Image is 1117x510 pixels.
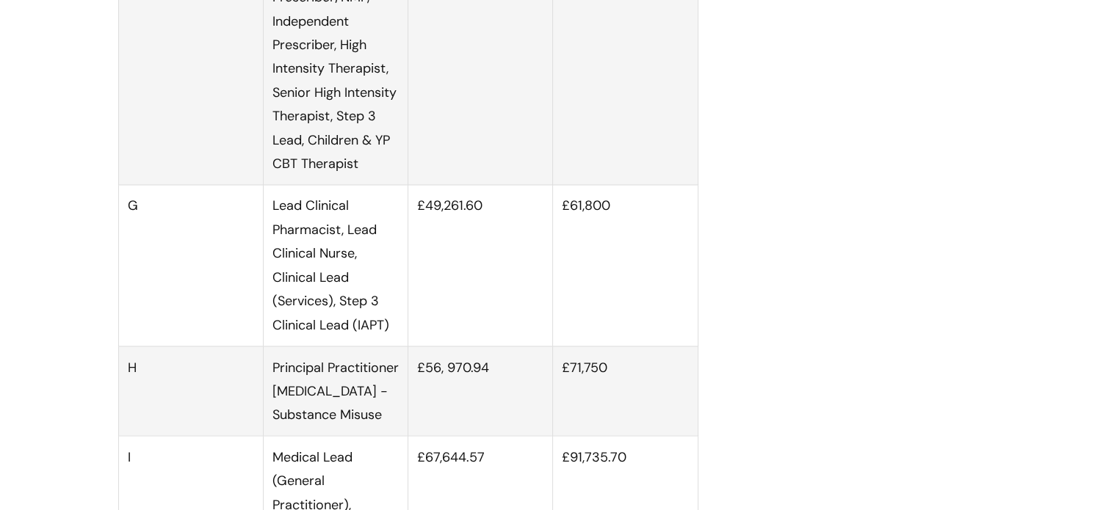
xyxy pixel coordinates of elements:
td: G [118,185,263,346]
td: £71,750 [553,346,698,435]
td: Lead Clinical Pharmacist, Lead Clinical Nurse, Clinical Lead (Services), Step 3 Clinical Lead (IAPT) [263,185,408,346]
td: £61,800 [553,185,698,346]
td: £56, 970.94 [408,346,553,435]
td: £49,261.60 [408,185,553,346]
td: H [118,346,263,435]
td: Principal Practitioner [MEDICAL_DATA] - Substance Misuse [263,346,408,435]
